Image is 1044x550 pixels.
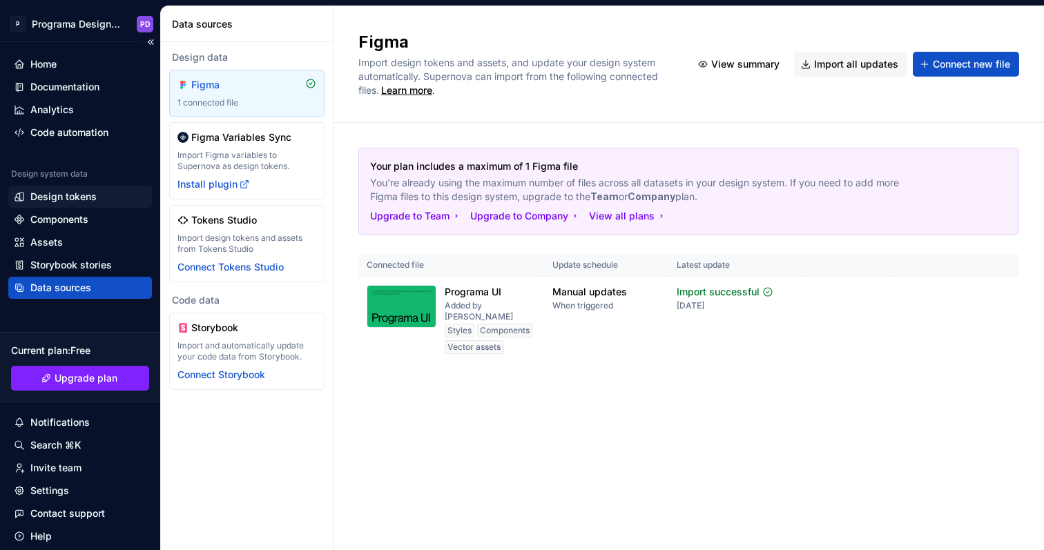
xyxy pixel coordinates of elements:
[30,415,90,429] div: Notifications
[8,457,152,479] a: Invite team
[11,168,88,179] div: Design system data
[11,366,149,391] a: Upgrade plan
[3,9,157,39] button: PPrograma Design SystemPD
[169,122,325,199] a: Figma Variables SyncImport Figma variables to Supernova as design tokens.Install plugin
[141,32,160,52] button: Collapse sidebar
[55,371,117,385] span: Upgrade plan
[140,19,151,30] div: PD
[913,52,1019,77] button: Connect new file
[544,254,669,277] th: Update schedule
[8,121,152,144] a: Code automation
[30,126,108,139] div: Code automation
[169,70,325,117] a: Figma1 connected file
[814,57,898,71] span: Import all updates
[11,344,149,357] div: Current plan : Free
[30,190,97,204] div: Design tokens
[30,461,81,475] div: Invite team
[8,434,152,456] button: Search ⌘K
[358,254,544,277] th: Connected file
[933,57,1010,71] span: Connect new file
[8,186,152,208] a: Design tokens
[8,502,152,524] button: Contact support
[370,176,911,204] p: You're already using the maximum number of files across all datasets in your design system. If yo...
[30,235,63,249] div: Assets
[8,231,152,253] a: Assets
[668,254,803,277] th: Latest update
[30,258,112,272] div: Storybook stories
[8,480,152,502] a: Settings
[477,324,532,337] div: Components
[191,130,291,144] div: Figma Variables Sync
[358,31,675,53] h2: Figma
[8,76,152,98] a: Documentation
[30,213,88,226] div: Components
[169,205,325,282] a: Tokens StudioImport design tokens and assets from Tokens StudioConnect Tokens Studio
[8,277,152,299] a: Data sources
[169,50,325,64] div: Design data
[177,97,316,108] div: 1 connected file
[8,53,152,75] a: Home
[445,324,474,337] div: Styles
[358,57,661,96] span: Import design tokens and assets, and update your design system automatically. Supernova can impor...
[470,209,581,223] button: Upgrade to Company
[30,57,57,71] div: Home
[191,321,258,335] div: Storybook
[30,438,81,452] div: Search ⌘K
[177,233,316,255] div: Import design tokens and assets from Tokens Studio
[589,209,667,223] button: View all plans
[8,208,152,230] a: Components
[381,84,432,97] a: Learn more
[691,52,789,77] button: View summary
[30,484,69,498] div: Settings
[169,293,325,307] div: Code data
[177,177,250,191] button: Install plugin
[177,340,316,362] div: Import and automatically update your code data from Storybook.
[8,525,152,547] button: Help
[191,78,258,92] div: Figma
[445,300,536,322] div: Added by [PERSON_NAME]
[8,411,152,433] button: Notifications
[10,16,26,32] div: P
[177,260,284,274] button: Connect Tokens Studio
[177,368,265,382] button: Connect Storybook
[552,285,627,299] div: Manual updates
[677,300,704,311] div: [DATE]
[8,99,152,121] a: Analytics
[169,313,325,390] a: StorybookImport and automatically update your code data from Storybook.Connect Storybook
[628,190,675,202] b: Company
[379,86,434,96] span: .
[552,300,613,311] div: When triggered
[711,57,780,71] span: View summary
[30,529,52,543] div: Help
[445,340,503,354] div: Vector assets
[30,80,99,94] div: Documentation
[30,103,74,117] div: Analytics
[191,213,258,227] div: Tokens Studio
[590,190,619,202] b: Team
[30,281,91,295] div: Data sources
[177,150,316,172] div: Import Figma variables to Supernova as design tokens.
[32,17,120,31] div: Programa Design System
[677,285,760,299] div: Import successful
[370,159,911,173] p: Your plan includes a maximum of 1 Figma file
[8,254,152,276] a: Storybook stories
[445,285,501,299] div: Programa UI
[794,52,907,77] button: Import all updates
[172,17,327,31] div: Data sources
[30,507,105,520] div: Contact support
[370,209,462,223] button: Upgrade to Team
